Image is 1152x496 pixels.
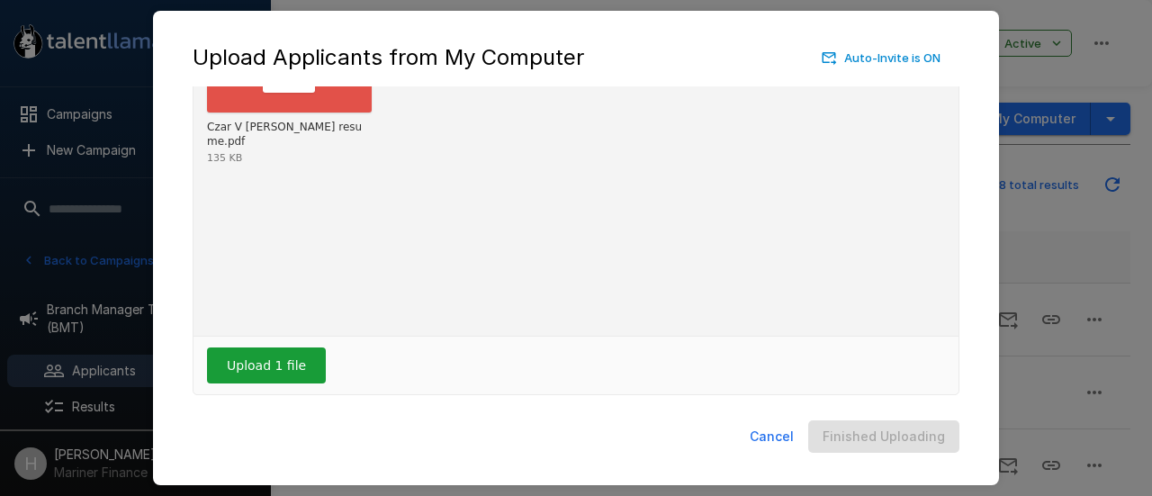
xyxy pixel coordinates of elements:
div: 135 KB [207,153,242,163]
div: Czar V Alexander resume.pdf [207,121,367,149]
div: Upload Applicants from My Computer [193,43,959,72]
button: Cancel [742,420,801,454]
button: Upload 1 file [207,347,326,383]
button: Auto-Invite is ON [818,44,945,72]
